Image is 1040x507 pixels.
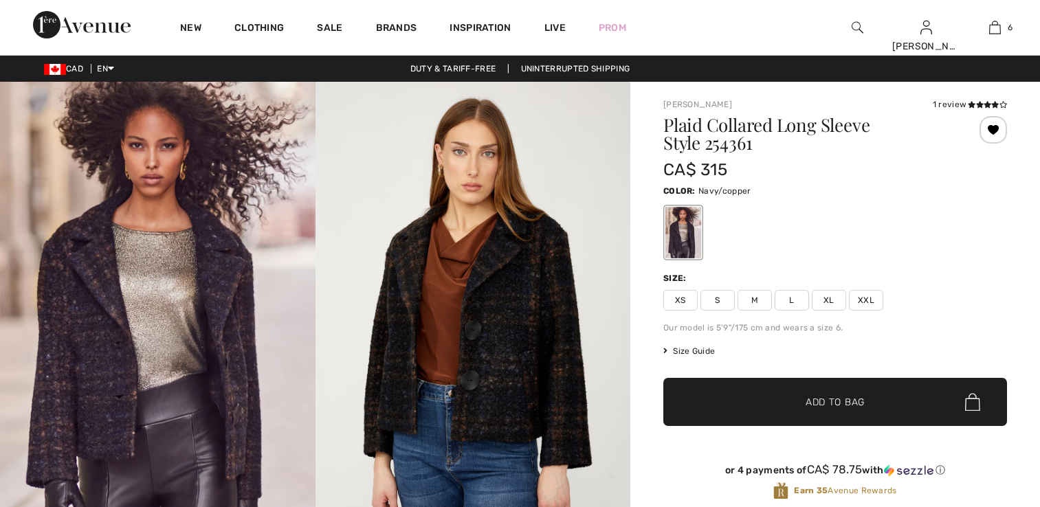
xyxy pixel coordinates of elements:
div: Navy/copper [665,207,701,258]
span: M [738,290,772,311]
span: CA$ 315 [663,160,727,179]
a: Live [544,21,566,35]
a: Prom [599,21,626,35]
img: search the website [852,19,863,36]
a: New [180,22,201,36]
span: XL [812,290,846,311]
a: Brands [376,22,417,36]
button: Add to Bag [663,378,1007,426]
span: S [700,290,735,311]
h1: Plaid Collared Long Sleeve Style 254361 [663,116,950,152]
div: or 4 payments ofCA$ 78.75withSezzle Click to learn more about Sezzle [663,463,1007,482]
a: Sale [317,22,342,36]
a: [PERSON_NAME] [663,100,732,109]
a: Clothing [234,22,284,36]
span: CA$ 78.75 [807,462,863,476]
a: Sign In [920,21,932,34]
img: Canadian Dollar [44,64,66,75]
img: My Bag [989,19,1001,36]
span: L [775,290,809,311]
div: 1 review [933,98,1007,111]
span: EN [97,64,114,74]
img: Sezzle [884,464,933,477]
span: XXL [849,290,883,311]
img: 1ère Avenue [33,11,131,38]
span: Avenue Rewards [794,484,896,497]
span: Add to Bag [806,395,865,409]
span: Size Guide [663,345,715,357]
img: Avenue Rewards [773,482,788,500]
span: Inspiration [450,22,511,36]
div: Our model is 5'9"/175 cm and wears a size 6. [663,322,1007,334]
div: Size: [663,272,689,284]
div: [PERSON_NAME] [892,39,960,54]
img: Bag.svg [965,393,980,411]
img: My Info [920,19,932,36]
span: Color: [663,186,696,196]
span: Navy/copper [698,186,751,196]
iframe: Opens a widget where you can find more information [952,404,1026,438]
a: 6 [961,19,1028,36]
span: XS [663,290,698,311]
span: 6 [1008,21,1013,34]
span: CAD [44,64,89,74]
div: or 4 payments of with [663,463,1007,477]
strong: Earn 35 [794,486,828,495]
